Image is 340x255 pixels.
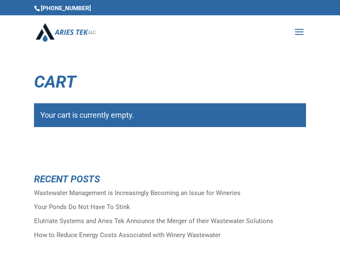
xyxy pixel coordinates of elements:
[34,174,306,188] h4: Recent Posts
[34,217,273,225] a: Elutriate Systems and Aries Tek Announce the Merger of their Wastewater Solutions
[34,142,108,164] a: Return to shop
[36,23,96,41] img: Aries Tek
[34,203,130,211] a: Your Ponds Do Not Have To Stink
[34,103,306,127] div: Your cart is currently empty.
[34,74,306,95] h1: Cart
[34,231,221,239] a: How to Reduce Energy Costs Associated with Winery Wastewater
[34,189,241,197] a: Wastewater Management is Increasingly Becoming an Issue for Wineries
[34,5,91,11] span: [PHONE_NUMBER]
